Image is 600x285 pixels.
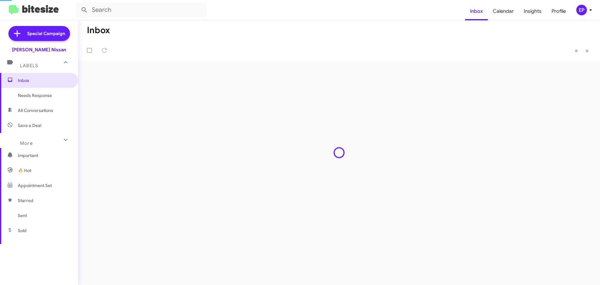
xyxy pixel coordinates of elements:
a: Profile [547,2,571,20]
span: « [575,47,578,54]
span: Save a Deal [18,122,41,129]
span: Inbox [18,77,71,84]
a: Special Campaign [8,26,70,41]
button: Next [582,44,592,57]
span: Special Campaign [27,30,65,37]
span: More [20,140,33,146]
h1: Inbox [87,25,110,35]
input: Search [76,3,207,18]
a: Insights [519,2,547,20]
div: [PERSON_NAME] Nissan [12,47,66,53]
span: Sold [18,227,27,234]
button: Previous [571,44,582,57]
span: All Conversations [18,107,53,114]
span: » [585,47,589,54]
a: Inbox [465,2,488,20]
span: Starred [18,197,33,204]
button: EP [571,5,593,15]
nav: Page navigation example [571,44,592,57]
span: Sent [18,212,27,219]
span: 🔥 Hot [18,167,31,174]
span: Needs Response [18,92,71,99]
span: Sold Responded [18,242,51,249]
div: EP [576,5,587,15]
a: Calendar [488,2,519,20]
span: Important [18,152,71,159]
span: Labels [20,63,38,69]
span: Appointment Set [18,182,52,189]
